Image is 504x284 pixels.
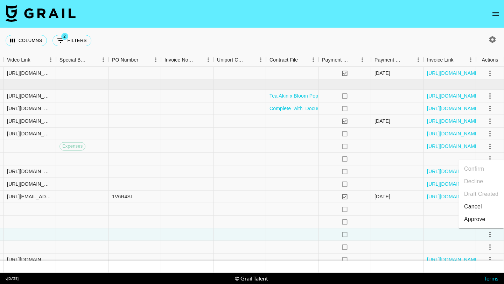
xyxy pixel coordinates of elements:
button: Menu [413,55,423,65]
a: [URL][DOMAIN_NAME] [427,118,480,125]
div: https://www.tiktok.com/@zohrastacey/video/7536009851386793221?is_from_webapp=1&sender_device=pc&w... [7,105,52,112]
button: Menu [308,55,318,65]
div: Payment Sent [322,53,349,67]
div: 1V6R4SI [112,193,132,200]
a: [URL][DOMAIN_NAME] [427,168,480,175]
div: https://www.tiktok.com/@babyyjuli/video/7541426119266831638?is_from_webapp=1&sender_device=pc&web... [7,168,52,175]
button: Sort [298,55,308,65]
a: [URL][DOMAIN_NAME] [427,193,480,200]
div: Special Booking Type [56,53,108,67]
button: select merge strategy [484,90,496,102]
button: Sort [88,55,98,65]
button: Sort [454,55,463,65]
button: Menu [255,55,266,65]
div: Invoice Notes [161,53,213,67]
div: Uniport Contact Email [217,53,246,67]
div: Contract File [269,53,298,67]
button: select merge strategy [484,115,496,127]
div: https://www.tiktok.com/@addriianaa.sr/video/7534815824293448982?is_from_webapp=1&sender_device=pc... [7,193,52,200]
div: Video Link [3,53,56,67]
a: [URL][DOMAIN_NAME] [427,105,480,112]
button: select merge strategy [484,228,496,240]
div: PO Number [112,53,138,67]
div: Uniport Contact Email [213,53,266,67]
div: Payment Sent Date [371,53,423,67]
img: Grail Talent [6,5,76,22]
a: Terms [484,275,498,282]
a: [URL][DOMAIN_NAME] [427,70,480,77]
button: Sort [403,55,413,65]
div: Payment Sent [318,53,371,67]
a: [URL][DOMAIN_NAME] [427,256,480,263]
button: select merge strategy [484,241,496,253]
button: select merge strategy [484,140,496,152]
button: Menu [150,55,161,65]
a: [URL][DOMAIN_NAME] [427,180,480,187]
button: Show filters [52,35,91,46]
div: Contract File [266,53,318,67]
a: Complete_with_Docusign_Zohra_Stacey_x_Bloom_.pdf [269,105,393,112]
button: Select columns [6,35,47,46]
li: Cancel [458,200,504,213]
a: [URL][DOMAIN_NAME] [427,92,480,99]
button: select merge strategy [484,153,496,165]
div: Invoice Link [427,53,454,67]
button: Sort [349,55,359,65]
button: Menu [465,55,476,65]
div: © Grail Talent [235,275,268,282]
button: Sort [138,55,148,65]
div: 10/07/2025 [374,70,390,77]
span: 2 [61,33,68,40]
button: Menu [98,55,108,65]
div: https://www.tiktok.com/@ocho4real8/video/7541469400021437718?is_from_webapp=1&sender_device=pc&we... [7,180,52,187]
button: Sort [246,55,255,65]
div: v [DATE] [6,276,19,281]
div: Video Link [7,53,30,67]
button: Menu [357,55,367,65]
span: Expenses [60,143,85,150]
div: Actions [482,53,498,67]
div: Approve [464,215,485,223]
div: 20/08/2025 [374,118,390,125]
a: Tea Akin x Bloom Pop TT [DATE] [DATE] [DATE].pdf [269,92,385,99]
div: Actions [476,53,504,67]
button: Menu [45,55,56,65]
div: https://www.tiktok.com/@twincity/video/7541440747191553298?is_from_webapp=1&sender_device=pc&web_... [7,130,52,137]
a: [URL][DOMAIN_NAME] [427,130,480,137]
div: Invoice Link [423,53,476,67]
div: https://www.instagram.com/reel/DL2qLGRs2HH/?igsh=MXAzdXMyZWp6Y2F1bw%3D%3D [7,70,52,77]
div: Invoice Notes [164,53,193,67]
div: https://www.tiktok.com/@xoxoteakin/video/7537034765120048414?is_from_webapp=1&sender_device=pc&we... [7,92,52,99]
div: Special Booking Type [59,53,88,67]
div: 10/08/2025 [374,193,390,200]
button: select merge strategy [484,128,496,140]
button: select merge strategy [484,102,496,114]
a: [URL][DOMAIN_NAME] [427,143,480,150]
button: open drawer [489,7,503,21]
div: https://www.tiktok.com/@alrightlilly/video/7540330179609038102?is_from_webapp=1&sender_device=pc&... [7,256,52,263]
button: select merge strategy [484,55,496,66]
div: https://www.tiktok.com/@ramiahvaldezzz/video/7536262158435306782?is_from_webapp=1&sender_device=p... [7,118,52,125]
button: select merge strategy [484,67,496,79]
div: PO Number [108,53,161,67]
button: select merge strategy [484,254,496,265]
button: Sort [193,55,203,65]
button: Sort [30,55,40,65]
div: Payment Sent Date [374,53,403,67]
button: Menu [203,55,213,65]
